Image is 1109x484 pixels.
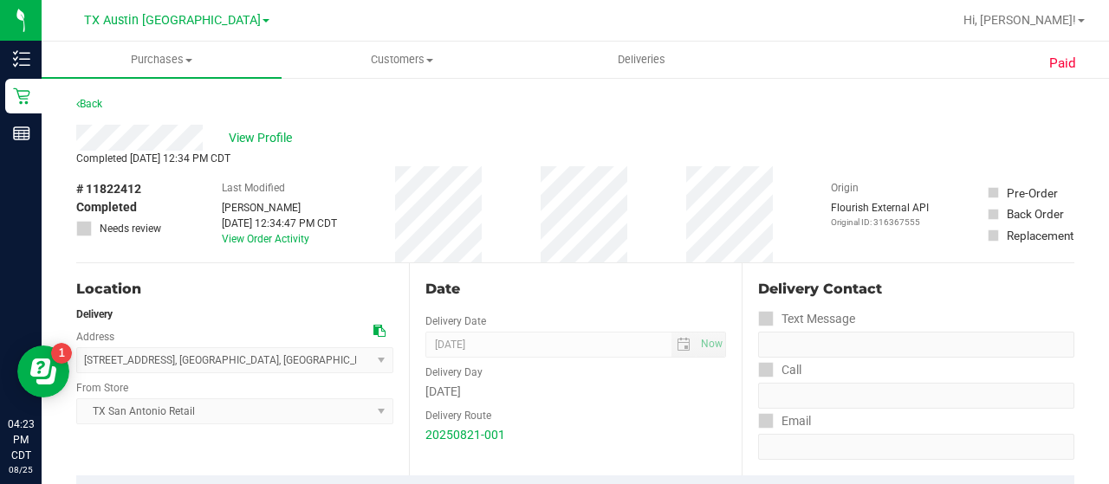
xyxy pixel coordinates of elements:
iframe: Resource center unread badge [51,343,72,364]
label: Call [758,358,801,383]
label: Delivery Day [425,365,483,380]
strong: Delivery [76,308,113,320]
span: # 11822412 [76,180,141,198]
p: 04:23 PM CDT [8,416,34,463]
div: Flourish External API [831,200,929,229]
label: Email [758,409,811,434]
div: Date [425,279,726,300]
inline-svg: Inventory [13,50,30,68]
span: Purchases [42,52,282,68]
p: Original ID: 316367555 [831,216,929,229]
span: Completed [DATE] 12:34 PM CDT [76,152,230,165]
a: 20250821-001 [425,428,505,442]
span: View Profile [229,129,298,147]
label: Address [76,329,114,345]
div: Replacement [1007,227,1073,244]
label: Origin [831,180,859,196]
a: Deliveries [522,42,762,78]
span: Customers [282,52,521,68]
span: TX Austin [GEOGRAPHIC_DATA] [84,13,261,28]
a: Customers [282,42,522,78]
div: Pre-Order [1007,184,1058,202]
a: View Order Activity [222,233,309,245]
span: Completed [76,198,137,216]
div: [DATE] [425,383,726,401]
label: From Store [76,380,128,396]
input: Format: (999) 999-9999 [758,383,1074,409]
input: Format: (999) 999-9999 [758,332,1074,358]
div: Location [76,279,393,300]
div: [DATE] 12:34:47 PM CDT [222,216,337,231]
p: 08/25 [8,463,34,476]
span: Deliveries [594,52,689,68]
label: Delivery Route [425,408,491,423]
iframe: Resource center [17,345,69,397]
a: Purchases [42,42,282,78]
inline-svg: Reports [13,125,30,142]
label: Last Modified [222,180,285,196]
span: Hi, [PERSON_NAME]! [963,13,1076,27]
span: Paid [1049,54,1076,74]
label: Text Message [758,307,855,332]
div: Copy address to clipboard [373,322,386,340]
a: Back [76,98,102,110]
div: Back Order [1007,205,1064,223]
div: Delivery Contact [758,279,1074,300]
span: Needs review [100,221,161,236]
inline-svg: Retail [13,87,30,105]
label: Delivery Date [425,313,486,329]
div: [PERSON_NAME] [222,200,337,216]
